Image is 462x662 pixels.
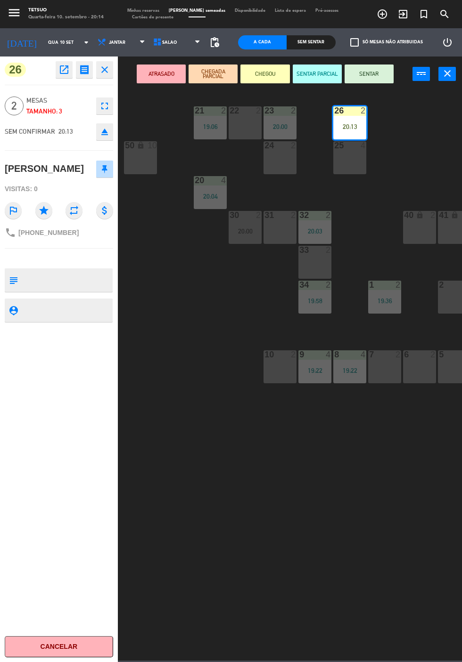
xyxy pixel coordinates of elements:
[18,229,79,236] span: [PHONE_NUMBER]
[442,68,453,79] i: close
[256,211,262,219] div: 2
[8,275,18,285] i: subject
[270,8,311,13] span: Lista de espera
[430,211,436,219] div: 2
[361,106,366,115] div: 2
[326,211,331,219] div: 2
[209,37,220,48] span: pending_actions
[58,64,70,75] i: open_in_new
[264,123,297,130] div: 20:00
[66,202,82,219] i: repeat
[28,7,104,14] div: Tetsuo
[439,8,450,20] i: search
[81,37,92,48] i: arrow_drop_down
[229,228,262,234] div: 20:00
[396,281,401,289] div: 2
[148,141,157,150] div: 10
[361,350,366,359] div: 4
[256,106,262,115] div: 2
[238,35,287,49] div: A cada
[162,40,177,45] span: Salão
[123,8,164,13] span: Minhas reservas
[5,97,24,115] span: 2
[368,298,401,304] div: 19:36
[418,8,429,20] i: turned_in_not
[416,68,427,79] i: power_input
[230,8,270,13] span: Disponibilidade
[109,40,125,45] span: Jantar
[293,65,342,83] button: SENTAR PARCIAL
[326,281,331,289] div: 2
[221,176,227,185] div: 4
[137,141,145,149] i: lock
[299,246,300,254] div: 33
[333,123,366,130] div: 20:13
[96,123,113,140] button: eject
[442,37,453,48] i: power_settings_new
[7,6,21,20] i: menu
[264,350,265,359] div: 10
[5,636,113,657] button: Cancelar
[326,350,331,359] div: 4
[5,227,16,238] i: phone
[430,350,436,359] div: 2
[8,305,18,315] i: person_pin
[96,97,113,114] button: fullscreen
[287,35,335,49] div: Sem sentar
[345,65,394,83] button: SENTAR
[230,211,230,219] div: 30
[397,8,409,20] i: exit_to_app
[264,211,265,219] div: 31
[5,63,26,77] span: 26
[127,15,178,19] span: Cartões de presente
[189,65,238,83] button: CHEGADA PARCIAL
[26,95,91,106] span: MESAS
[164,8,230,13] span: [PERSON_NAME] semeadas
[58,128,73,135] span: 20:13
[5,202,22,219] i: outlined_flag
[333,367,366,374] div: 19:22
[291,350,297,359] div: 2
[291,141,297,150] div: 2
[412,67,430,81] button: power_input
[264,106,265,115] div: 23
[99,126,110,137] i: eject
[221,106,227,115] div: 2
[396,350,401,359] div: 2
[298,367,331,374] div: 19:22
[99,100,110,112] i: fullscreen
[291,211,297,219] div: 2
[79,64,90,75] i: receipt
[35,202,52,219] i: star
[377,8,388,20] i: add_circle_outline
[451,211,459,219] i: lock
[438,67,456,81] button: close
[326,246,331,254] div: 2
[96,61,113,78] button: close
[230,106,230,115] div: 22
[96,202,113,219] i: attach_money
[7,6,21,22] button: menu
[361,141,366,150] div: 4
[299,281,300,289] div: 34
[350,38,359,47] span: check_box_outline_blank
[350,38,423,47] label: Só mesas não atribuidas
[416,211,424,219] i: lock
[299,350,300,359] div: 9
[99,64,110,75] i: close
[76,61,93,78] button: receipt
[5,128,55,135] span: SEM CONFIRMAR
[240,65,289,83] button: CHEGOU
[28,14,104,21] div: Quarta-feira 10. setembro - 20:14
